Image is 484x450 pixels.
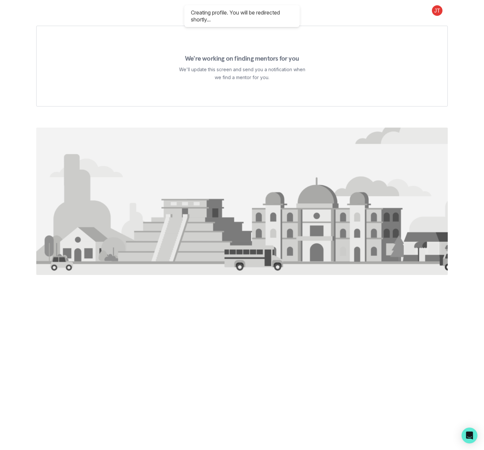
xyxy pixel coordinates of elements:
p: We're working on finding mentors for you [185,55,299,62]
div: Creating profile. You will be redirected shortly... [191,9,293,23]
button: profile picture [427,5,448,16]
img: Image of cars passing by buildings from different cities [36,128,448,275]
p: We'll update this screen and send you a notification when we find a mentor for you. [179,66,305,81]
div: Open Intercom Messenger [462,428,477,443]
